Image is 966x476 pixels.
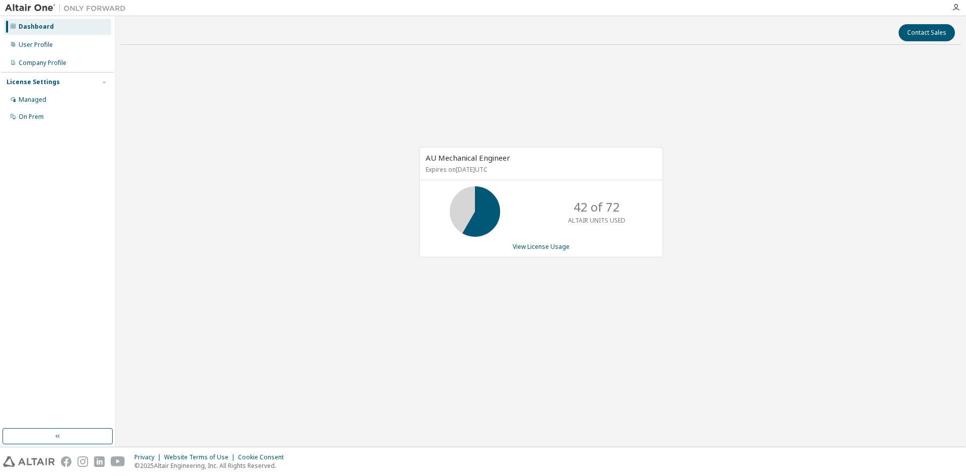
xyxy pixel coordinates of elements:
div: Company Profile [19,59,66,67]
div: Privacy [134,453,164,461]
div: Managed [19,96,46,104]
p: © 2025 Altair Engineering, Inc. All Rights Reserved. [134,461,290,470]
div: Cookie Consent [238,453,290,461]
img: Altair One [5,3,131,13]
div: Dashboard [19,23,54,31]
a: View License Usage [513,242,570,251]
img: instagram.svg [77,456,88,467]
p: Expires on [DATE] UTC [426,165,654,174]
img: facebook.svg [61,456,71,467]
div: Website Terms of Use [164,453,238,461]
p: 42 of 72 [574,198,620,216]
div: User Profile [19,41,53,49]
div: On Prem [19,113,44,121]
p: ALTAIR UNITS USED [568,216,625,225]
img: youtube.svg [111,456,125,467]
div: License Settings [7,78,60,86]
img: linkedin.svg [94,456,105,467]
span: AU Mechanical Engineer [426,153,510,163]
button: Contact Sales [899,24,955,41]
img: altair_logo.svg [3,456,55,467]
